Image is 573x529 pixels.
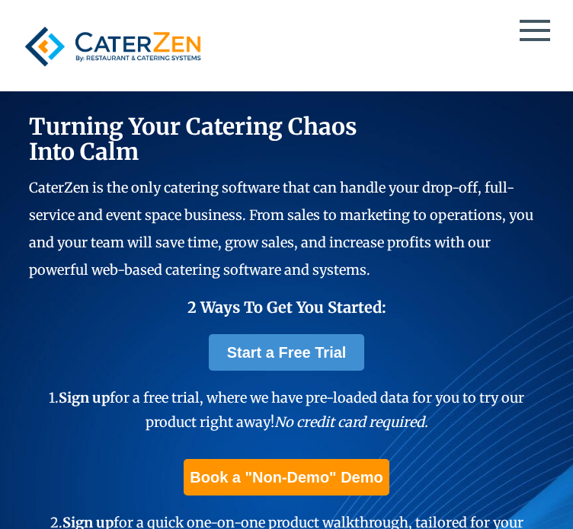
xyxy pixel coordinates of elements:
iframe: Help widget launcher [437,470,556,512]
span: 2 Ways To Get You Started: [187,298,386,317]
a: Book a "Non-Demo" Demo [184,459,389,496]
span: CaterZen is the only catering software that can handle your drop-off, full-service and event spac... [29,179,533,279]
a: Start a Free Trial [209,334,365,371]
em: No credit card required. [274,413,428,431]
img: caterzen [18,18,208,75]
span: 1. for a free trial, where we have pre-loaded data for you to try our product right away! [49,389,524,431]
span: Sign up [59,389,110,406]
span: Turning Your Catering Chaos Into Calm [29,112,357,166]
